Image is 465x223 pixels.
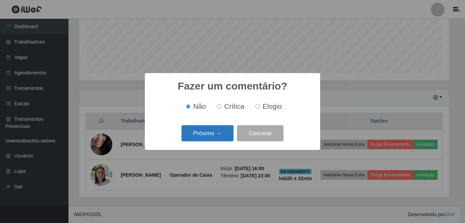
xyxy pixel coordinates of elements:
[255,104,260,109] input: Elogio
[193,103,206,110] span: Não
[178,80,287,92] h2: Fazer um comentário?
[237,125,284,141] button: Cancelar
[224,103,244,110] span: Crítica
[186,104,190,109] input: Não
[181,125,234,141] button: Próximo →
[263,103,282,110] span: Elogio
[217,104,222,109] input: Crítica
